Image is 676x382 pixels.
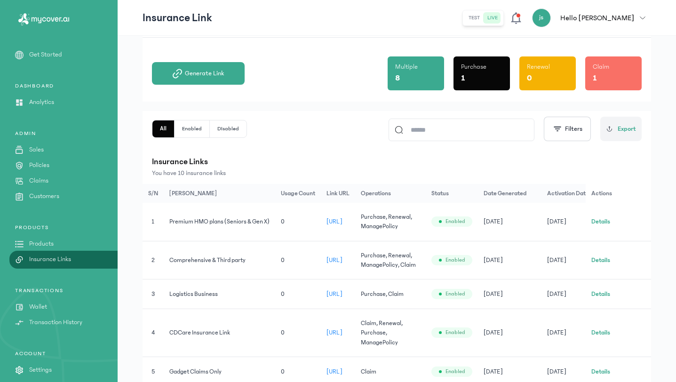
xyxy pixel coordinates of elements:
[355,309,426,357] td: Claim, Renewal, Purchase, ManagePolicy
[210,120,247,137] button: Disabled
[355,241,426,279] td: Purchase, Renewal, ManagePolicy, Claim
[484,12,501,24] button: live
[532,8,651,27] button: jsHello [PERSON_NAME]
[29,365,52,375] p: Settings
[560,12,634,24] p: Hello [PERSON_NAME]
[541,309,605,357] td: [DATE]
[281,257,285,263] span: 0
[29,145,44,155] p: Sales
[143,184,164,203] th: S/N
[326,257,342,263] span: [URL]
[593,62,609,72] p: Claim
[541,279,605,309] td: [DATE]
[281,291,285,297] span: 0
[185,69,224,78] span: Generate Link
[465,12,484,24] button: test
[591,289,610,299] button: Details
[152,120,175,137] button: All
[151,257,155,263] span: 2
[395,62,418,72] p: Multiple
[445,218,465,225] span: Enabled
[29,255,71,264] p: Insurance Links
[541,203,605,241] td: [DATE]
[326,329,342,336] span: [URL]
[151,291,155,297] span: 3
[281,329,285,336] span: 0
[541,241,605,279] td: [DATE]
[169,329,230,336] span: CDCare Insurance Link
[169,218,270,225] span: Premium HMO plans (Seniors & Gen X)
[591,255,610,265] button: Details
[152,155,642,168] p: Insurance Links
[151,368,155,375] span: 5
[478,203,541,241] td: [DATE]
[461,62,486,72] p: Purchase
[532,8,551,27] div: js
[445,290,465,298] span: Enabled
[29,97,54,107] p: Analytics
[478,241,541,279] td: [DATE]
[618,124,636,134] span: Export
[527,62,550,72] p: Renewal
[600,117,642,141] button: Export
[321,184,355,203] th: Link URL
[395,72,400,85] p: 8
[29,318,82,327] p: Transaction History
[426,184,478,203] th: Status
[478,184,541,203] th: Date Generated
[164,184,276,203] th: [PERSON_NAME]
[541,184,605,203] th: Activation Date
[355,279,426,309] td: Purchase, Claim
[152,62,245,85] button: Generate Link
[478,279,541,309] td: [DATE]
[355,184,426,203] th: Operations
[586,184,651,203] th: Actions
[281,218,285,225] span: 0
[152,168,642,178] p: You have 10 insurance links
[326,368,342,375] span: [URL]
[275,184,321,203] th: Usage Count
[478,309,541,357] td: [DATE]
[29,176,48,186] p: Claims
[29,191,59,201] p: Customers
[591,367,610,376] button: Details
[355,203,426,241] td: Purchase, Renewal, ManagePolicy
[151,329,155,336] span: 4
[544,117,591,141] button: Filters
[151,218,154,225] span: 1
[169,291,218,297] span: Logistics Business
[445,368,465,375] span: Enabled
[169,257,246,263] span: Comprehensive & Third party
[143,10,212,25] p: Insurance Link
[29,160,49,170] p: Policies
[591,217,610,226] button: Details
[281,368,285,375] span: 0
[593,72,597,85] p: 1
[445,256,465,264] span: Enabled
[29,50,62,60] p: Get Started
[326,218,342,225] span: [URL]
[527,72,532,85] p: 0
[169,368,222,375] span: Gadget Claims Only
[445,329,465,336] span: Enabled
[175,120,210,137] button: Enabled
[29,239,54,249] p: Products
[326,291,342,297] span: [URL]
[29,302,47,312] p: Wallet
[591,328,610,337] button: Details
[461,72,465,85] p: 1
